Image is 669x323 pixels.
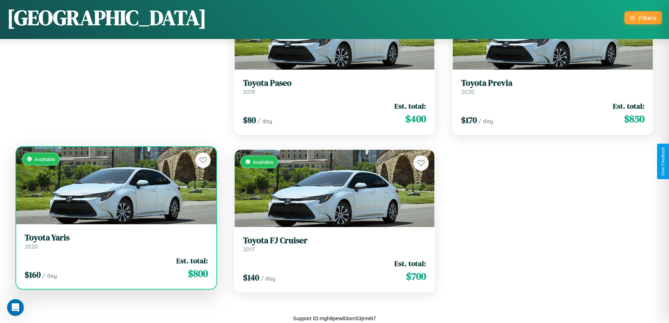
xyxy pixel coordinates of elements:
span: 2020 [461,88,474,95]
span: $ 400 [405,112,426,126]
span: $ 170 [461,114,477,126]
span: / day [257,117,272,124]
h3: Toyota Yaris [25,233,208,243]
span: $ 140 [243,272,259,283]
span: Available [253,159,274,165]
a: Toyota FJ Cruiser2017 [243,235,426,253]
span: Est. total: [613,101,644,111]
span: $ 800 [188,266,208,280]
span: / day [478,117,493,124]
a: Toyota Paseo2019 [243,78,426,95]
h3: Toyota FJ Cruiser [243,235,426,246]
span: $ 700 [406,269,426,283]
span: $ 160 [25,269,41,280]
h1: [GEOGRAPHIC_DATA] [7,3,206,32]
span: $ 850 [624,112,644,126]
a: Toyota Previa2020 [461,78,644,95]
div: Filters [639,14,656,21]
span: Available [34,156,55,162]
h3: Toyota Paseo [243,78,426,88]
span: Est. total: [394,258,426,269]
iframe: Intercom live chat [7,299,24,316]
p: Support ID: mgh8pew83om53jrm6t7 [293,314,376,323]
span: / day [42,272,57,279]
span: Est. total: [176,256,208,266]
span: Est. total: [394,101,426,111]
span: 2020 [25,243,38,250]
div: Give Feedback [661,147,665,176]
span: / day [261,275,275,282]
button: Filters [624,11,662,24]
span: $ 80 [243,114,256,126]
h3: Toyota Previa [461,78,644,88]
a: Toyota Yaris2020 [25,233,208,250]
span: 2017 [243,246,255,253]
span: 2019 [243,88,255,95]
